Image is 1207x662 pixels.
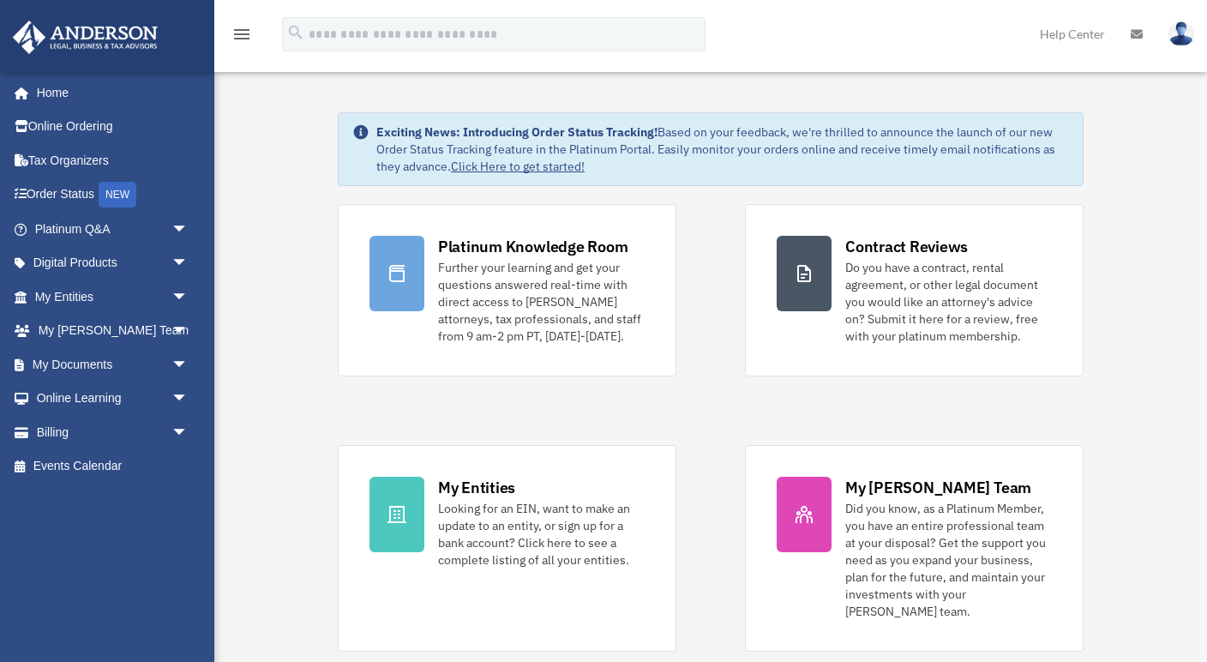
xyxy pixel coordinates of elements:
a: My [PERSON_NAME] Teamarrow_drop_down [12,314,214,348]
div: NEW [99,182,136,208]
div: Based on your feedback, we're thrilled to announce the launch of our new Order Status Tracking fe... [376,123,1069,175]
div: Platinum Knowledge Room [438,236,628,257]
div: Contract Reviews [845,236,968,257]
a: My Documentsarrow_drop_down [12,347,214,382]
span: arrow_drop_down [171,314,206,349]
span: arrow_drop_down [171,280,206,315]
span: arrow_drop_down [171,212,206,247]
span: arrow_drop_down [171,382,206,417]
div: Did you know, as a Platinum Member, you have an entire professional team at your disposal? Get th... [845,500,1052,620]
img: Anderson Advisors Platinum Portal [8,21,163,54]
a: Click Here to get started! [451,159,585,174]
a: Online Ordering [12,110,214,144]
a: Platinum Q&Aarrow_drop_down [12,212,214,246]
a: Events Calendar [12,449,214,484]
a: Online Learningarrow_drop_down [12,382,214,416]
i: menu [231,24,252,45]
a: Order StatusNEW [12,178,214,213]
span: arrow_drop_down [171,347,206,382]
a: Home [12,75,206,110]
div: Looking for an EIN, want to make an update to an entity, or sign up for a bank account? Click her... [438,500,645,569]
strong: Exciting News: Introducing Order Status Tracking! [376,124,658,140]
a: Platinum Knowledge Room Further your learning and get your questions answered real-time with dire... [338,204,676,376]
a: My Entitiesarrow_drop_down [12,280,214,314]
a: My Entities Looking for an EIN, want to make an update to an entity, or sign up for a bank accoun... [338,445,676,652]
div: My Entities [438,477,515,498]
img: User Pic [1168,21,1194,46]
div: My [PERSON_NAME] Team [845,477,1031,498]
a: Tax Organizers [12,143,214,178]
span: arrow_drop_down [171,246,206,281]
a: Digital Productsarrow_drop_down [12,246,214,280]
span: arrow_drop_down [171,415,206,450]
div: Further your learning and get your questions answered real-time with direct access to [PERSON_NAM... [438,259,645,345]
a: Contract Reviews Do you have a contract, rental agreement, or other legal document you would like... [745,204,1084,376]
a: My [PERSON_NAME] Team Did you know, as a Platinum Member, you have an entire professional team at... [745,445,1084,652]
div: Do you have a contract, rental agreement, or other legal document you would like an attorney's ad... [845,259,1052,345]
a: Billingarrow_drop_down [12,415,214,449]
a: menu [231,30,252,45]
i: search [286,23,305,42]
